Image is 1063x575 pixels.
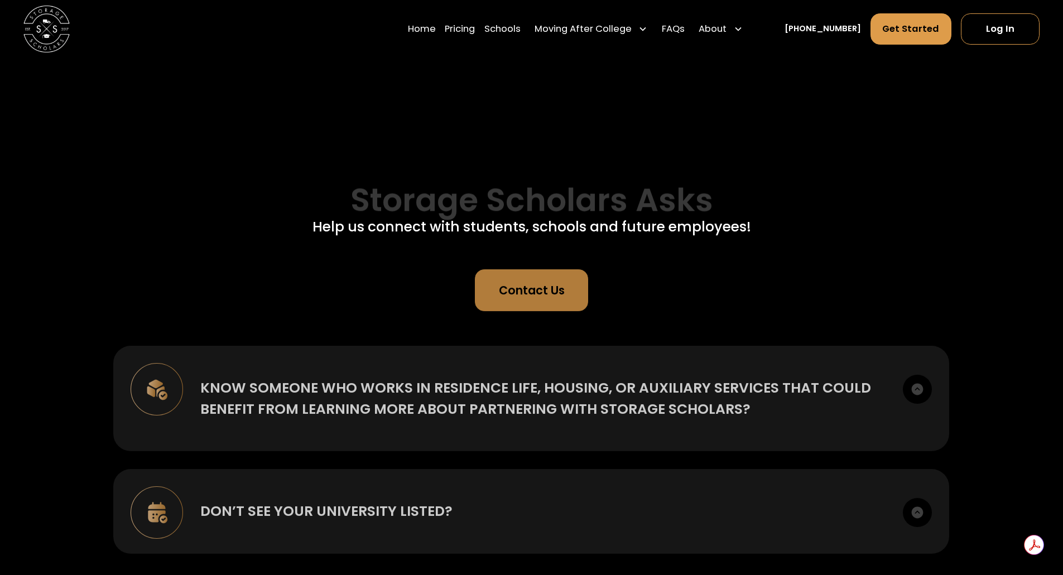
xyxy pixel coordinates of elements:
[785,23,861,35] a: [PHONE_NUMBER]
[699,22,727,36] div: About
[484,13,521,45] a: Schools
[694,13,748,45] div: About
[535,22,632,36] div: Moving After College
[23,6,70,52] a: home
[662,13,685,45] a: FAQs
[350,182,713,218] h1: Storage Scholars Asks
[200,501,453,521] div: Don’t see your university listed?
[870,13,952,45] a: Get Started
[312,216,751,237] div: Help us connect with students, schools and future employees!
[961,13,1040,45] a: Log In
[499,282,565,299] div: Contact Us
[445,13,475,45] a: Pricing
[530,13,653,45] div: Moving After College
[408,13,436,45] a: Home
[23,6,70,52] img: Storage Scholars main logo
[475,269,588,311] a: Contact Us
[200,378,886,419] div: Know someone who works in Residence Life, Housing, or Auxiliary Services that could benefit from ...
